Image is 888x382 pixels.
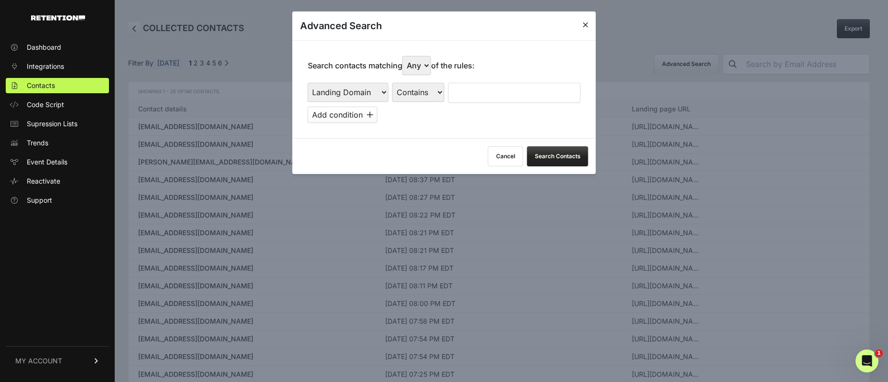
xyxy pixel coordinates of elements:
iframe: Intercom live chat [856,349,878,372]
span: Dashboard [27,43,61,52]
a: Supression Lists [6,116,109,131]
button: Add condition [308,107,378,123]
span: MY ACCOUNT [15,356,62,366]
a: MY ACCOUNT [6,346,109,375]
a: Support [6,193,109,208]
button: Search Contacts [527,146,588,166]
p: Search contacts matching of the rules: [308,56,475,75]
span: Reactivate [27,176,60,186]
span: Code Script [27,100,64,109]
span: Supression Lists [27,119,77,129]
span: Contacts [27,81,55,90]
span: Trends [27,138,48,148]
span: Support [27,196,52,205]
a: Code Script [6,97,109,112]
a: Dashboard [6,40,109,55]
span: Integrations [27,62,64,71]
a: Integrations [6,59,109,74]
a: Event Details [6,154,109,170]
button: Cancel [488,146,523,166]
span: Event Details [27,157,67,167]
a: Reactivate [6,174,109,189]
img: Retention.com [31,15,85,21]
span: 1 [875,349,883,357]
h3: Advanced Search [300,19,382,33]
a: Contacts [6,78,109,93]
a: Trends [6,135,109,151]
